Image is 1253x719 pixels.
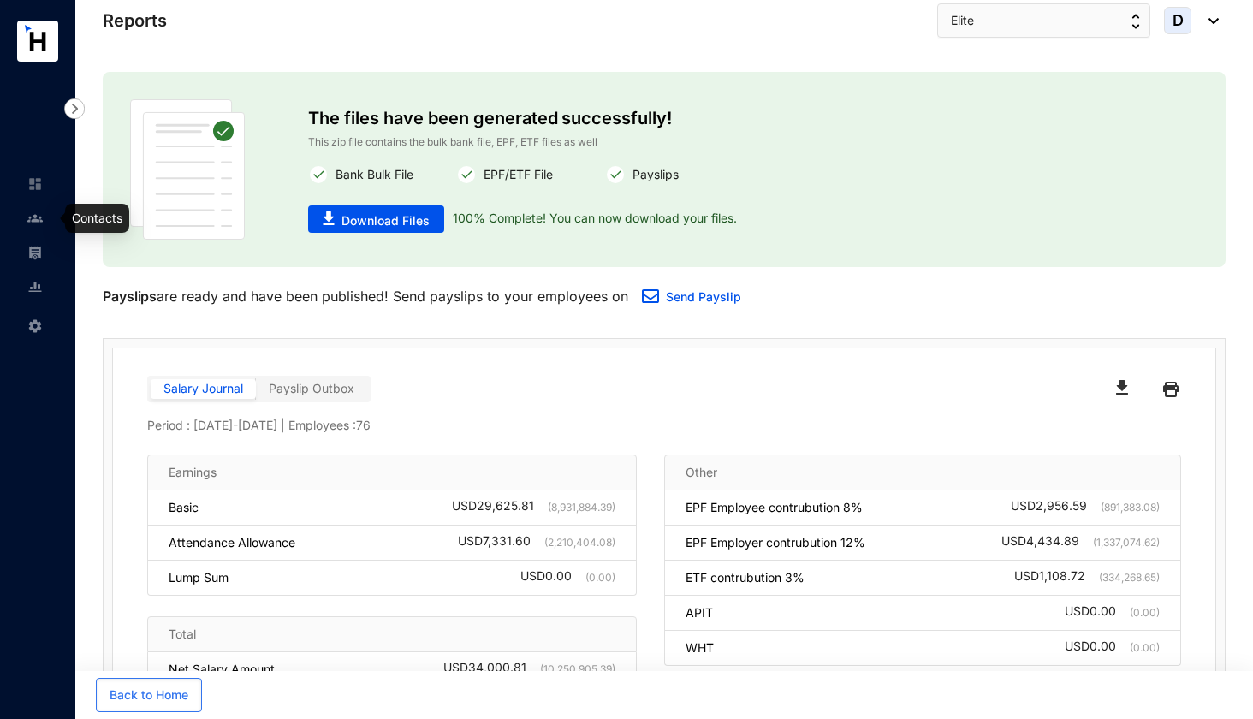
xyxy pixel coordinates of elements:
span: Download Files [341,212,430,229]
img: people-unselected.118708e94b43a90eceab.svg [27,211,43,226]
p: Net Salary Amount [169,661,275,678]
p: (0.00) [1116,604,1160,621]
div: USD 1,108.72 [1014,569,1160,586]
p: 100% Complete! You can now download your files. [444,205,737,233]
p: (334,268.65) [1085,569,1160,586]
img: white-round-correct.82fe2cc7c780f4a5f5076f0407303cee.svg [308,164,329,185]
img: nav-icon-right.af6afadce00d159da59955279c43614e.svg [64,98,85,119]
p: Basic [169,499,199,516]
div: USD 0.00 [1065,604,1160,621]
p: Bank Bulk File [329,164,413,185]
p: (2,210,404.08) [531,534,615,551]
div: USD 0.00 [520,569,615,586]
p: (0.00) [1116,639,1160,657]
li: Contacts [14,201,55,235]
p: Payslips [103,286,157,306]
div: USD 0.00 [1065,639,1160,657]
span: Salary Journal [163,381,243,395]
p: Payslips [626,164,679,185]
img: publish-paper.61dc310b45d86ac63453e08fbc6f32f2.svg [130,99,245,240]
div: USD 7,331.60 [458,534,615,551]
img: report-unselected.e6a6b4230fc7da01f883.svg [27,279,43,294]
img: black-download.65125d1489207c3b344388237fee996b.svg [1116,380,1128,395]
p: (10,250,905.39) [526,661,615,678]
div: USD 2,956.59 [1011,499,1160,516]
span: Payslip Outbox [269,381,354,395]
p: ETF contrubution 3% [686,569,805,586]
button: Download Files [308,205,444,233]
div: USD 29,625.81 [452,499,615,516]
p: APIT [686,604,713,621]
div: USD 34,000.81 [443,661,615,678]
span: Elite [951,11,974,30]
p: (0.00) [572,569,615,586]
p: (891,383.08) [1087,499,1160,516]
li: Home [14,167,55,201]
img: white-round-correct.82fe2cc7c780f4a5f5076f0407303cee.svg [605,164,626,185]
p: Other [686,464,717,481]
p: EPF Employee contrubution 8% [686,499,863,516]
p: Total [169,626,196,643]
img: up-down-arrow.74152d26bf9780fbf563ca9c90304185.svg [1131,14,1140,29]
p: WHT [686,639,714,657]
li: Reports [14,270,55,304]
span: D [1173,13,1184,28]
p: EPF/ETF File [477,164,553,185]
p: are ready and have been published! Send payslips to your employees on [103,286,628,306]
button: Back to Home [96,678,202,712]
img: email.a35e10f87340586329067f518280dd4d.svg [642,289,659,303]
a: Send Payslip [666,289,741,304]
p: This zip file contains the bulk bank file, EPF, ETF files as well [308,134,1020,151]
p: Lump Sum [169,569,229,586]
p: (8,931,884.39) [534,499,615,516]
img: settings-unselected.1febfda315e6e19643a1.svg [27,318,43,334]
button: Send Payslip [628,281,755,315]
button: Elite [937,3,1150,38]
img: home-unselected.a29eae3204392db15eaf.svg [27,176,43,192]
p: Attendance Allowance [169,534,295,551]
p: EPF Employer contrubution 12% [686,534,865,551]
p: (1,337,074.62) [1079,534,1160,551]
p: Reports [103,9,167,33]
img: payroll-unselected.b590312f920e76f0c668.svg [27,245,43,260]
p: The files have been generated successfully! [308,99,1020,134]
img: dropdown-black.8e83cc76930a90b1a4fdb6d089b7bf3a.svg [1200,18,1219,24]
li: Payroll [14,235,55,270]
p: Period : [DATE] - [DATE] | Employees : 76 [147,417,1181,434]
img: black-printer.ae25802fba4fa849f9fa1ebd19a7ed0d.svg [1163,376,1179,403]
img: white-round-correct.82fe2cc7c780f4a5f5076f0407303cee.svg [456,164,477,185]
p: Earnings [169,464,217,481]
span: Back to Home [110,686,188,704]
div: USD 4,434.89 [1001,534,1160,551]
